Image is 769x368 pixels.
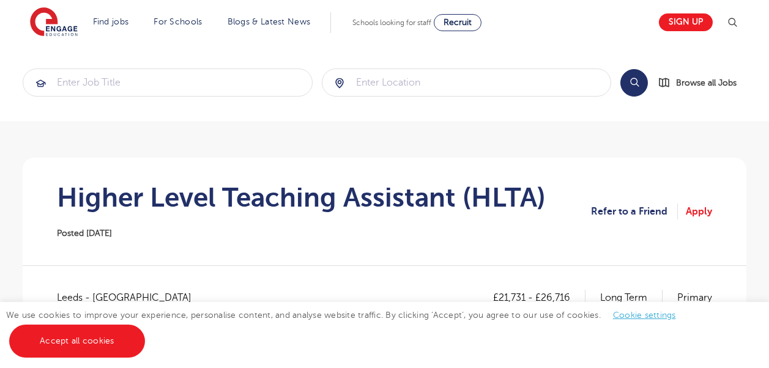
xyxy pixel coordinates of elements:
img: Engage Education [30,7,78,38]
a: Accept all cookies [9,325,145,358]
button: Search [620,69,648,97]
a: Refer to a Friend [591,204,678,219]
h1: Higher Level Teaching Assistant (HLTA) [57,182,546,213]
span: We use cookies to improve your experience, personalise content, and analyse website traffic. By c... [6,311,688,345]
span: Posted [DATE] [57,229,112,238]
p: £21,731 - £26,716 [493,290,585,306]
input: Submit [23,69,312,96]
a: Recruit [434,14,481,31]
a: Sign up [659,13,713,31]
a: Find jobs [93,17,129,26]
a: Cookie settings [613,311,676,320]
p: Long Term [600,290,663,306]
span: Schools looking for staff [352,18,431,27]
span: Recruit [444,18,472,27]
span: Leeds - [GEOGRAPHIC_DATA] [57,290,204,306]
div: Submit [23,68,313,97]
span: Browse all Jobs [676,76,737,90]
div: Submit [322,68,612,97]
p: Primary [677,290,712,306]
a: Browse all Jobs [658,76,746,90]
a: Apply [686,204,712,219]
a: Blogs & Latest News [228,17,311,26]
input: Submit [322,69,611,96]
a: For Schools [154,17,202,26]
